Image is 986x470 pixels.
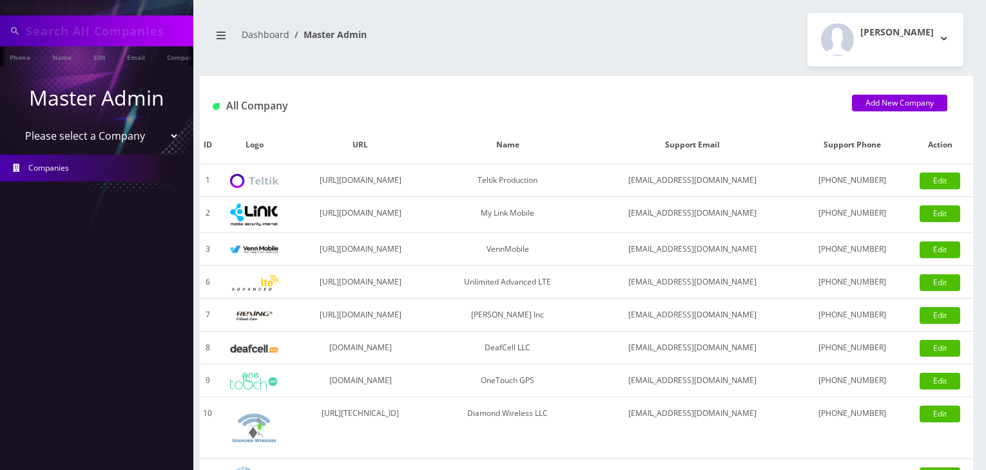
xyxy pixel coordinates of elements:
[230,203,278,226] img: My Link Mobile
[920,373,960,390] a: Edit
[200,299,215,332] td: 7
[230,245,278,254] img: VennMobile
[289,28,367,41] li: Master Admin
[209,21,577,58] nav: breadcrumb
[427,126,588,164] th: Name
[920,205,960,222] a: Edit
[200,397,215,459] td: 10
[28,162,69,173] span: Companies
[26,19,190,43] input: Search All Companies
[215,126,294,164] th: Logo
[200,126,215,164] th: ID
[230,275,278,291] img: Unlimited Advanced LTE
[427,299,588,332] td: [PERSON_NAME] Inc
[294,299,427,332] td: [URL][DOMAIN_NAME]
[427,233,588,266] td: VennMobile
[427,266,588,299] td: Unlimited Advanced LTE
[294,197,427,233] td: [URL][DOMAIN_NAME]
[920,340,960,357] a: Edit
[294,332,427,364] td: [DOMAIN_NAME]
[294,266,427,299] td: [URL][DOMAIN_NAME]
[920,406,960,422] a: Edit
[797,164,907,197] td: [PHONE_NUMBER]
[588,266,797,299] td: [EMAIL_ADDRESS][DOMAIN_NAME]
[588,364,797,397] td: [EMAIL_ADDRESS][DOMAIN_NAME]
[213,103,220,110] img: All Company
[200,332,215,364] td: 8
[200,164,215,197] td: 1
[427,364,588,397] td: OneTouch GPS
[294,126,427,164] th: URL
[427,332,588,364] td: DeafCell LLC
[200,197,215,233] td: 2
[588,126,797,164] th: Support Email
[588,233,797,266] td: [EMAIL_ADDRESS][DOMAIN_NAME]
[230,310,278,322] img: Rexing Inc
[797,299,907,332] td: [PHONE_NUMBER]
[46,46,78,66] a: Name
[121,46,151,66] a: Email
[797,126,907,164] th: Support Phone
[920,241,960,258] a: Edit
[588,397,797,459] td: [EMAIL_ADDRESS][DOMAIN_NAME]
[907,126,973,164] th: Action
[213,100,833,112] h1: All Company
[852,95,947,111] a: Add New Company
[920,274,960,291] a: Edit
[920,307,960,324] a: Edit
[588,299,797,332] td: [EMAIL_ADDRESS][DOMAIN_NAME]
[66,1,100,15] strong: Global
[797,233,907,266] td: [PHONE_NUMBER]
[427,164,588,197] td: Teltik Production
[230,404,278,452] img: Diamond Wireless LLC
[588,164,797,197] td: [EMAIL_ADDRESS][DOMAIN_NAME]
[242,28,289,41] a: Dashboard
[588,332,797,364] td: [EMAIL_ADDRESS][DOMAIN_NAME]
[797,197,907,233] td: [PHONE_NUMBER]
[230,373,278,390] img: OneTouch GPS
[294,364,427,397] td: [DOMAIN_NAME]
[200,233,215,266] td: 3
[588,197,797,233] td: [EMAIL_ADDRESS][DOMAIN_NAME]
[920,173,960,189] a: Edit
[230,344,278,353] img: DeafCell LLC
[294,233,427,266] td: [URL][DOMAIN_NAME]
[807,13,963,66] button: [PERSON_NAME]
[294,164,427,197] td: [URL][DOMAIN_NAME]
[797,397,907,459] td: [PHONE_NUMBER]
[87,46,111,66] a: SIM
[797,332,907,364] td: [PHONE_NUMBER]
[427,397,588,459] td: Diamond Wireless LLC
[860,27,934,38] h2: [PERSON_NAME]
[200,364,215,397] td: 9
[230,174,278,189] img: Teltik Production
[427,197,588,233] td: My Link Mobile
[3,46,37,66] a: Phone
[200,266,215,299] td: 6
[797,364,907,397] td: [PHONE_NUMBER]
[797,266,907,299] td: [PHONE_NUMBER]
[160,46,204,66] a: Company
[294,397,427,459] td: [URL][TECHNICAL_ID]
